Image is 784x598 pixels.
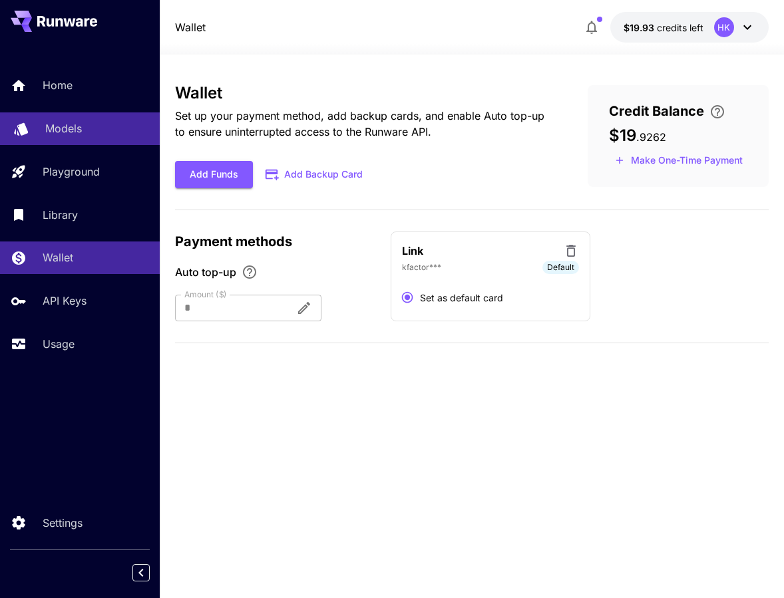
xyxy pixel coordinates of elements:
[175,19,206,35] nav: breadcrumb
[420,291,503,305] span: Set as default card
[132,564,150,581] button: Collapse sidebar
[175,108,544,140] p: Set up your payment method, add backup cards, and enable Auto top-up to ensure uninterrupted acce...
[175,161,253,188] button: Add Funds
[142,561,160,585] div: Collapse sidebar
[43,515,83,531] p: Settings
[610,12,769,43] button: $19.9262HK
[175,84,544,102] h3: Wallet
[45,120,82,136] p: Models
[609,150,749,171] button: Make a one-time, non-recurring payment
[657,22,703,33] span: credits left
[714,17,734,37] div: HK
[175,231,375,251] p: Payment methods
[236,264,263,280] button: Enable Auto top-up to ensure uninterrupted service. We'll automatically bill the chosen amount wh...
[542,261,579,273] span: Default
[609,101,704,121] span: Credit Balance
[43,77,73,93] p: Home
[43,207,78,223] p: Library
[43,249,73,265] p: Wallet
[402,243,423,259] p: Link
[624,22,657,33] span: $19.93
[624,21,703,35] div: $19.9262
[175,19,206,35] a: Wallet
[43,293,87,309] p: API Keys
[43,336,75,352] p: Usage
[636,130,666,144] span: . 9262
[175,264,236,280] span: Auto top-up
[43,164,100,180] p: Playground
[704,104,731,120] button: Enter your card details and choose an Auto top-up amount to avoid service interruptions. We'll au...
[253,162,377,188] button: Add Backup Card
[609,126,636,145] span: $19
[184,289,227,300] label: Amount ($)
